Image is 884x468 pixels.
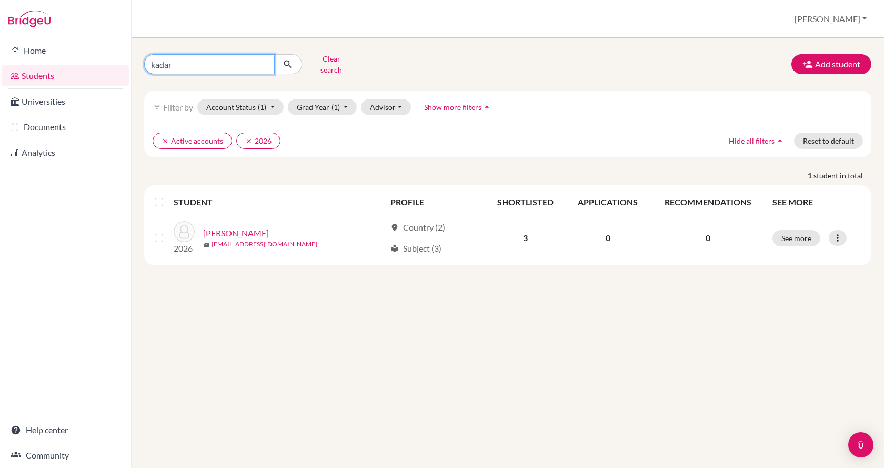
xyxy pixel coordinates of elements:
[2,116,129,137] a: Documents
[415,99,501,115] button: Show more filtersarrow_drop_up
[288,99,357,115] button: Grad Year(1)
[212,240,317,249] a: [EMAIL_ADDRESS][DOMAIN_NAME]
[657,232,760,244] p: 0
[153,133,232,149] button: clearActive accounts
[245,137,253,145] i: clear
[424,103,481,112] span: Show more filters
[2,91,129,112] a: Universities
[794,133,863,149] button: Reset to default
[197,99,284,115] button: Account Status(1)
[848,432,873,457] div: Open Intercom Messenger
[8,11,51,27] img: Bridge-U
[766,190,867,215] th: SEE MORE
[390,223,399,232] span: location_on
[566,215,650,261] td: 0
[174,190,384,215] th: STUDENT
[390,221,445,234] div: Country (2)
[384,190,485,215] th: PROFILE
[2,445,129,466] a: Community
[791,54,871,74] button: Add student
[775,135,785,146] i: arrow_drop_up
[163,102,193,112] span: Filter by
[485,190,566,215] th: SHORTLISTED
[2,40,129,61] a: Home
[481,102,492,112] i: arrow_drop_up
[720,133,794,149] button: Hide all filtersarrow_drop_up
[650,190,766,215] th: RECOMMENDATIONS
[153,103,161,111] i: filter_list
[808,170,813,181] strong: 1
[790,9,871,29] button: [PERSON_NAME]
[331,103,340,112] span: (1)
[2,142,129,163] a: Analytics
[162,137,169,145] i: clear
[390,244,399,253] span: local_library
[361,99,411,115] button: Advisor
[302,51,360,78] button: Clear search
[2,420,129,441] a: Help center
[258,103,266,112] span: (1)
[203,227,269,240] a: [PERSON_NAME]
[813,170,871,181] span: student in total
[2,65,129,86] a: Students
[203,242,209,248] span: mail
[144,54,275,74] input: Find student by name...
[485,215,566,261] td: 3
[174,242,195,255] p: 2026
[729,136,775,145] span: Hide all filters
[236,133,280,149] button: clear2026
[174,221,195,242] img: Kádár, Miklós
[772,230,820,246] button: See more
[390,242,441,255] div: Subject (3)
[566,190,650,215] th: APPLICATIONS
